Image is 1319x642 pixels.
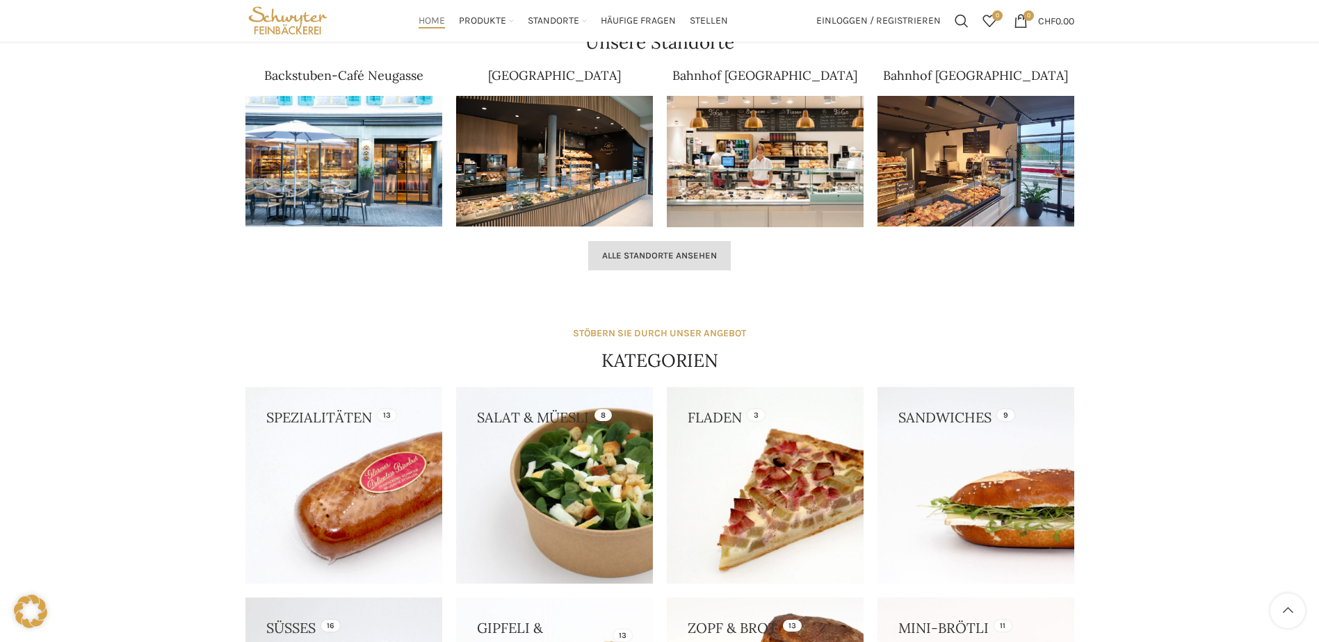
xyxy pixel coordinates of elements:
[459,7,514,35] a: Produkte
[588,241,731,270] a: Alle Standorte ansehen
[459,15,506,28] span: Produkte
[601,7,676,35] a: Häufige Fragen
[602,250,717,261] span: Alle Standorte ansehen
[1007,7,1081,35] a: 0 CHF0.00
[976,7,1003,35] a: 0
[1038,15,1074,26] bdi: 0.00
[1023,10,1034,21] span: 0
[419,15,445,28] span: Home
[809,7,948,35] a: Einloggen / Registrieren
[816,16,941,26] span: Einloggen / Registrieren
[419,7,445,35] a: Home
[1038,15,1055,26] span: CHF
[1270,593,1305,628] a: Scroll to top button
[948,7,976,35] a: Suchen
[528,15,579,28] span: Standorte
[601,348,718,373] h4: KATEGORIEN
[992,10,1003,21] span: 0
[690,15,728,28] span: Stellen
[976,7,1003,35] div: Meine Wunschliste
[672,67,857,83] a: Bahnhof [GEOGRAPHIC_DATA]
[601,15,676,28] span: Häufige Fragen
[883,67,1068,83] a: Bahnhof [GEOGRAPHIC_DATA]
[337,7,809,35] div: Main navigation
[264,67,423,83] a: Backstuben-Café Neugasse
[245,14,331,26] a: Site logo
[488,67,621,83] a: [GEOGRAPHIC_DATA]
[573,326,746,341] div: STÖBERN SIE DURCH UNSER ANGEBOT
[690,7,728,35] a: Stellen
[528,7,587,35] a: Standorte
[585,30,734,55] h4: Unsere Standorte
